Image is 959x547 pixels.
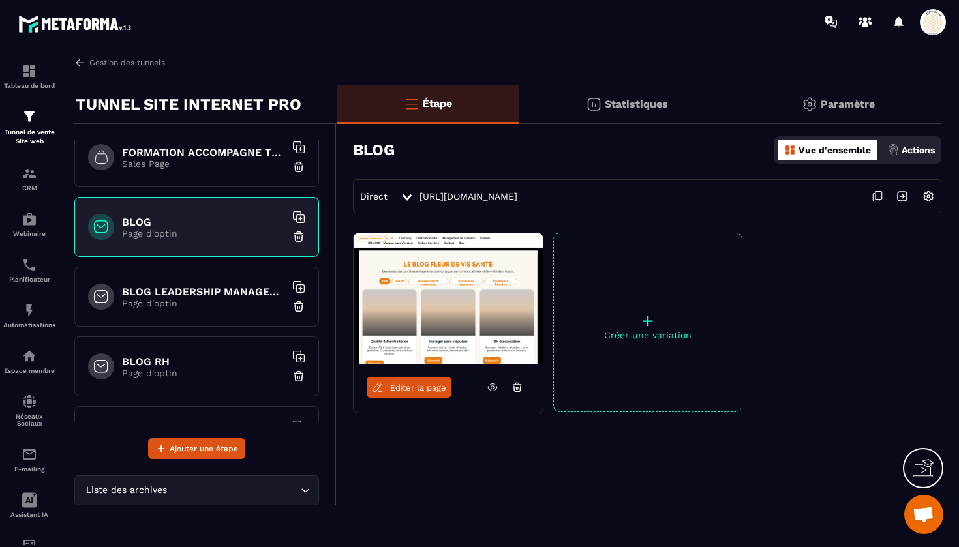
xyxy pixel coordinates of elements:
h3: BLOG [353,141,395,159]
img: formation [22,166,37,181]
img: logo [18,12,136,36]
img: image [354,233,543,364]
img: automations [22,303,37,318]
input: Search for option [170,483,297,497]
a: formationformationCRM [3,156,55,201]
p: Tableau de bord [3,82,55,89]
a: schedulerschedulerPlanificateur [3,247,55,293]
p: Statistiques [605,98,668,110]
a: formationformationTunnel de vente Site web [3,99,55,156]
div: Search for option [74,475,319,505]
img: bars-o.4a397970.svg [404,96,419,111]
p: Page d'optin [122,298,285,308]
img: email [22,447,37,462]
p: Page d'optin [122,228,285,239]
p: Réseaux Sociaux [3,413,55,427]
span: Éditer la page [390,383,446,392]
img: arrow-next.bcc2205e.svg [890,184,915,209]
a: automationsautomationsEspace membre [3,338,55,384]
p: + [554,312,742,330]
p: Automatisations [3,321,55,329]
span: Liste des archives [83,483,170,497]
p: Vue d'ensemble [799,145,871,155]
img: automations [22,211,37,227]
img: trash [292,300,305,313]
a: [URL][DOMAIN_NAME] [419,191,517,201]
span: Ajouter une étape [170,442,238,455]
p: TUNNEL SITE INTERNET PRO [76,91,301,117]
img: stats.20deebd0.svg [586,96,601,112]
img: social-network [22,394,37,409]
img: dashboard-orange.40269519.svg [784,144,796,156]
img: arrow [74,57,86,68]
h6: BLOG LEADERSHIP MANAGEMENT [122,286,285,298]
a: formationformationTableau de bord [3,53,55,99]
h6: BLOG RH [122,355,285,368]
div: Ouvrir le chat [904,495,943,534]
p: Sales Page [122,158,285,169]
p: Paramètre [821,98,875,110]
a: automationsautomationsWebinaire [3,201,55,247]
h6: BLOG [122,216,285,228]
img: formation [22,109,37,125]
h6: FORMATION ACCOMPAGNE TRACEUR [122,146,285,158]
a: social-networksocial-networkRéseaux Sociaux [3,384,55,437]
p: Tunnel de vente Site web [3,128,55,146]
p: Actions [902,145,935,155]
img: setting-gr.5f69749f.svg [802,96,817,112]
img: scheduler [22,257,37,273]
a: Éditer la page [367,377,451,398]
p: E-mailing [3,466,55,473]
img: formation [22,63,37,79]
img: trash [292,160,305,173]
a: Gestion des tunnels [74,57,165,68]
p: Espace membre [3,367,55,374]
button: Ajouter une étape [148,438,245,459]
img: actions.d6e523a2.png [887,144,899,156]
a: automationsautomationsAutomatisations [3,293,55,338]
img: trash [292,230,305,243]
img: trash [292,370,305,383]
p: Assistant IA [3,511,55,518]
p: Planificateur [3,276,55,283]
img: automations [22,348,37,364]
a: emailemailE-mailing [3,437,55,482]
p: Webinaire [3,230,55,237]
img: setting-w.858f3a88.svg [916,184,941,209]
span: Direct [360,191,388,201]
p: Créer une variation [554,330,742,340]
a: Assistant IA [3,482,55,528]
p: Page d'optin [122,368,285,378]
p: Étape [423,97,452,110]
p: CRM [3,185,55,192]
